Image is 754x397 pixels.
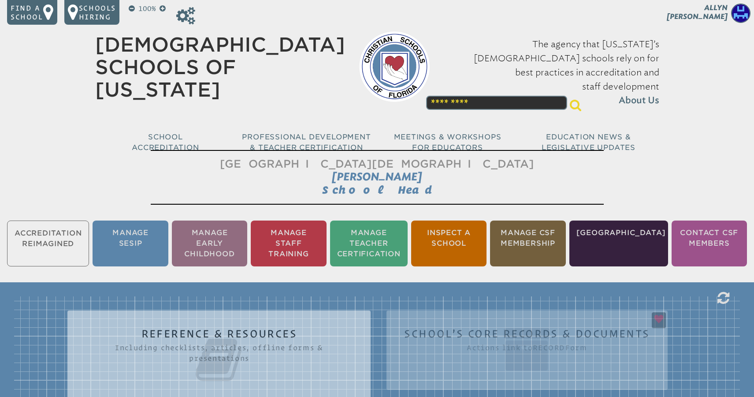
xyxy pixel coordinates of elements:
[79,4,116,21] p: Schools Hiring
[137,4,158,14] p: 100%
[490,221,565,266] li: Manage CSF Membership
[251,221,326,266] li: Manage Staff Training
[322,184,432,196] span: School Head
[569,221,668,266] li: [GEOGRAPHIC_DATA]
[542,133,635,152] span: Education News & Legislative Updates
[359,31,430,102] img: csf-logo-web-colors.png
[619,94,659,108] span: About Us
[731,4,750,23] img: a54426be94052344887f6ad0d596e897
[85,328,353,385] h2: Reference & Resources
[132,133,199,152] span: School Accreditation
[95,33,345,101] a: [DEMOGRAPHIC_DATA] Schools of [US_STATE]
[444,37,659,108] p: The agency that [US_STATE]’s [DEMOGRAPHIC_DATA] schools rely on for best practices in accreditati...
[11,4,43,21] p: Find a school
[330,221,408,266] li: Manage Teacher Certification
[242,133,371,152] span: Professional Development & Teacher Certification
[394,133,501,152] span: Meetings & Workshops for Educators
[667,4,728,21] span: Allyn [PERSON_NAME]
[411,221,487,266] li: Inspect a School
[172,221,247,266] li: Manage Early Childhood
[672,221,747,266] li: Contact CSF Members
[93,221,168,266] li: Manage SESIP
[332,170,422,183] span: [PERSON_NAME]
